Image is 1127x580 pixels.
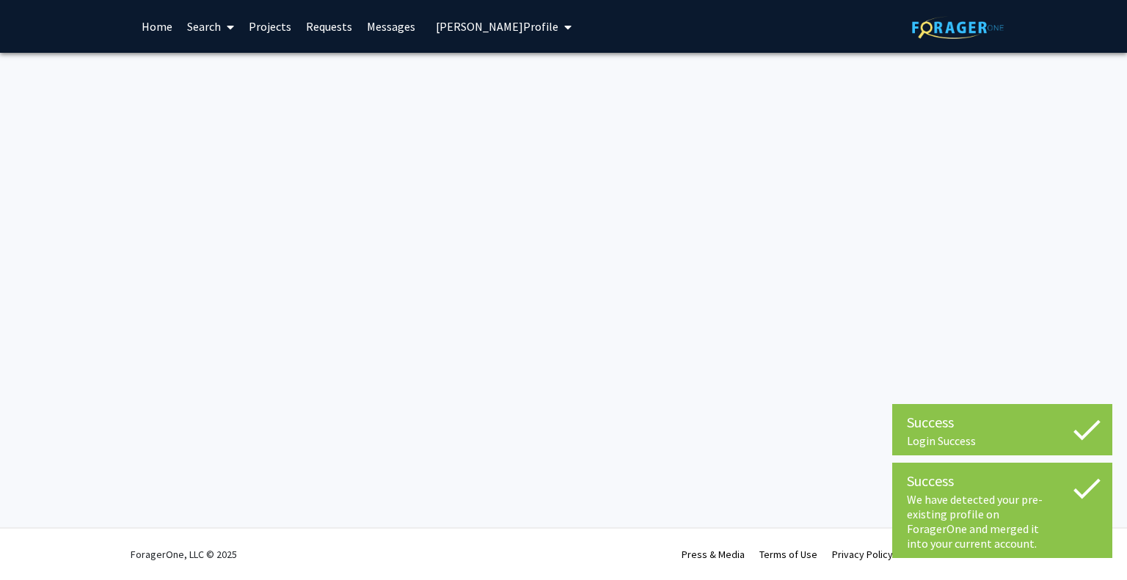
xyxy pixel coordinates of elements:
img: ForagerOne Logo [912,16,1004,39]
div: Success [907,470,1098,492]
a: Press & Media [682,548,745,561]
a: Terms of Use [759,548,817,561]
div: We have detected your pre-existing profile on ForagerOne and merged it into your current account. [907,492,1098,551]
a: Requests [299,1,360,52]
a: Home [134,1,180,52]
div: Login Success [907,433,1098,448]
div: Success [907,411,1098,433]
a: Messages [360,1,423,52]
div: ForagerOne, LLC © 2025 [131,529,237,580]
a: Projects [241,1,299,52]
a: Search [180,1,241,52]
span: [PERSON_NAME] Profile [436,19,558,34]
a: Privacy Policy [832,548,893,561]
